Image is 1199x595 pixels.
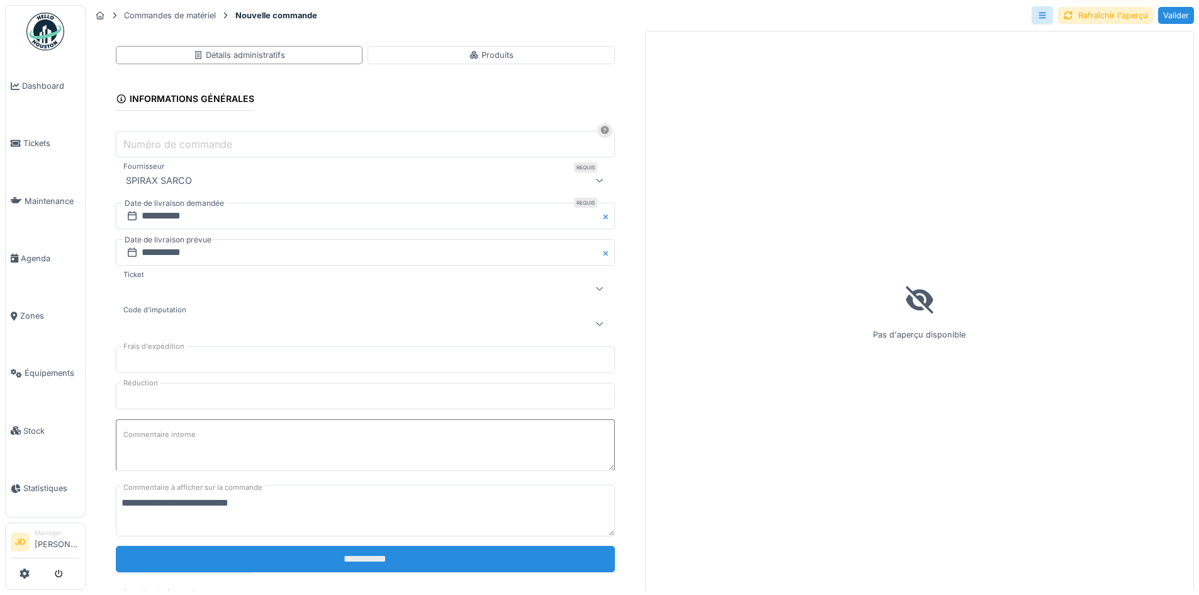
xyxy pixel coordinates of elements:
span: Stock [23,425,80,437]
div: Requis [574,162,597,173]
label: Code d'imputation [121,305,189,315]
span: Tickets [23,137,80,149]
div: Informations générales [116,89,254,111]
a: Tickets [6,115,85,172]
button: Close [601,203,615,229]
div: Détails administratifs [193,49,285,61]
span: Statistiques [23,482,80,494]
label: Fournisseur [121,161,167,172]
li: [PERSON_NAME] [35,528,80,555]
a: Stock [6,402,85,460]
a: Statistiques [6,460,85,517]
div: Manager [35,528,80,538]
a: JD Manager[PERSON_NAME] [11,528,80,558]
div: Produits [469,49,514,61]
a: Maintenance [6,173,85,230]
div: Commandes de matériel [124,9,216,21]
a: Équipements [6,344,85,402]
label: Réduction [121,378,160,388]
div: Pas d'aperçu disponible [645,31,1195,592]
img: Badge_color-CXgf-gQk.svg [26,13,64,50]
a: Zones [6,287,85,344]
div: Rafraîchir l'aperçu [1058,7,1153,24]
a: Agenda [6,230,85,287]
span: Zones [20,310,80,322]
label: Frais d'expédition [121,341,187,352]
li: JD [11,533,30,552]
label: Commentaire à afficher sur la commande [121,480,265,496]
span: Agenda [21,252,80,264]
label: Commentaire interne [121,427,198,443]
span: Dashboard [22,80,80,92]
label: Numéro de commande [121,137,235,152]
button: Close [601,239,615,266]
label: Date de livraison demandée [123,196,225,210]
label: Ticket [121,269,147,280]
div: Valider [1158,7,1194,24]
label: Date de livraison prévue [123,233,213,247]
span: Équipements [25,367,80,379]
div: SPIRAX SARCO [121,173,197,188]
a: Dashboard [6,57,85,115]
span: Maintenance [25,195,80,207]
div: Requis [574,198,597,208]
strong: Nouvelle commande [230,9,322,21]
